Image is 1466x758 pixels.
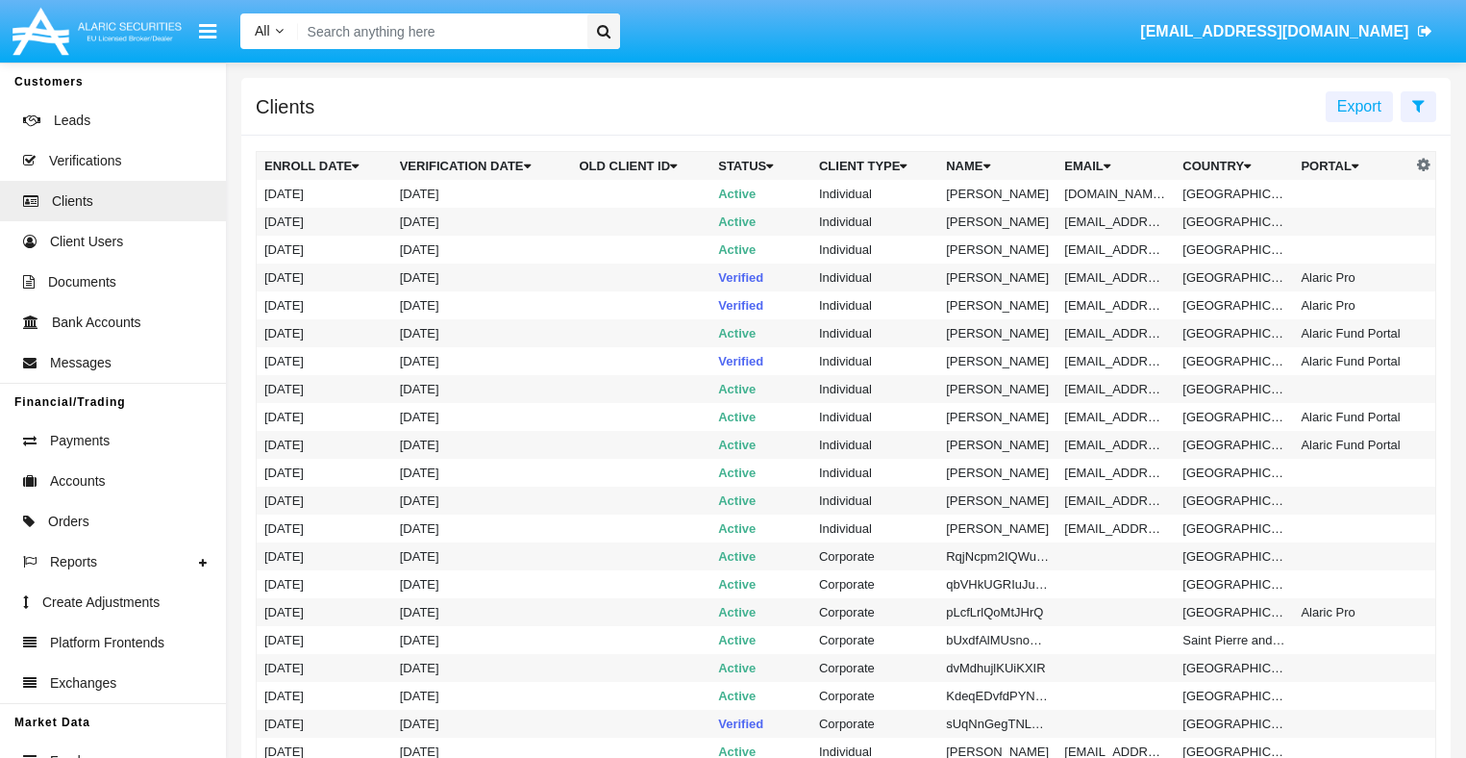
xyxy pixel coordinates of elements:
td: Active [710,682,811,710]
span: Create Adjustments [42,593,160,613]
td: [EMAIL_ADDRESS][DOMAIN_NAME] [1056,291,1175,319]
span: Messages [50,353,112,373]
td: [EMAIL_ADDRESS][DOMAIN_NAME] [1056,515,1175,543]
td: Individual [811,347,938,375]
td: [DATE] [257,543,392,570]
td: Corporate [811,543,938,570]
td: Verified [710,291,811,319]
td: [GEOGRAPHIC_DATA] [1175,543,1293,570]
td: [PERSON_NAME] [938,264,1056,291]
span: Orders [48,512,89,532]
td: Individual [811,236,938,264]
td: [DATE] [257,654,392,682]
td: [PERSON_NAME] [938,487,1056,515]
td: [DATE] [257,375,392,403]
td: [DATE] [392,291,572,319]
td: [DATE] [392,543,572,570]
td: KdeqEDvfdPYNrUd [938,682,1056,710]
td: Active [710,654,811,682]
td: [GEOGRAPHIC_DATA] [1175,459,1293,487]
td: [DATE] [392,264,572,291]
td: [DATE] [392,180,572,208]
span: Payments [50,431,110,451]
td: [PERSON_NAME] [938,236,1056,264]
td: RqjNcpm2IQWulEF [938,543,1056,570]
td: Individual [811,375,938,403]
td: Alaric Fund Portal [1293,319,1411,347]
td: [PERSON_NAME] [938,208,1056,236]
input: Search [298,13,581,49]
td: [DATE] [257,403,392,431]
td: Alaric Fund Portal [1293,347,1411,375]
td: [EMAIL_ADDRESS][DOMAIN_NAME] [1056,319,1175,347]
td: [DATE] [392,626,572,654]
td: Corporate [811,570,938,598]
td: sUqNnGegTNLyyrJ [938,710,1056,738]
td: [DATE] [257,710,392,738]
td: Individual [811,403,938,431]
td: Verified [710,264,811,291]
td: [EMAIL_ADDRESS][DOMAIN_NAME] [1056,403,1175,431]
a: [EMAIL_ADDRESS][DOMAIN_NAME] [1131,5,1442,59]
td: [DATE] [257,626,392,654]
img: Logo image [10,3,185,60]
td: [GEOGRAPHIC_DATA] [1175,208,1293,236]
th: Client Type [811,152,938,181]
span: Leads [54,111,90,131]
td: Alaric Fund Portal [1293,431,1411,459]
td: [DATE] [392,570,572,598]
td: Individual [811,264,938,291]
td: Individual [811,319,938,347]
td: [DATE] [392,682,572,710]
td: [DATE] [257,431,392,459]
td: Active [710,570,811,598]
td: qbVHkUGRIuJuBqP [938,570,1056,598]
td: [GEOGRAPHIC_DATA] [1175,180,1293,208]
td: Active [710,208,811,236]
td: [DATE] [257,180,392,208]
h5: Clients [256,99,314,114]
td: [PERSON_NAME] [938,319,1056,347]
td: [DATE] [257,515,392,543]
td: [PERSON_NAME] [938,403,1056,431]
td: [EMAIL_ADDRESS][DOMAIN_NAME] [1056,487,1175,515]
td: [DATE] [257,236,392,264]
td: [GEOGRAPHIC_DATA] [1175,403,1293,431]
td: bUxdfAlMUsnoRwU [938,626,1056,654]
td: Individual [811,180,938,208]
td: [DATE] [257,570,392,598]
td: [DATE] [392,208,572,236]
td: [EMAIL_ADDRESS][DOMAIN_NAME] [1056,459,1175,487]
td: Individual [811,487,938,515]
th: Status [710,152,811,181]
td: [EMAIL_ADDRESS][DOMAIN_NAME] [1056,208,1175,236]
td: Active [710,236,811,264]
td: Active [710,375,811,403]
td: Individual [811,515,938,543]
td: Alaric Pro [1293,264,1411,291]
td: [GEOGRAPHIC_DATA] [1175,654,1293,682]
td: Alaric Pro [1293,291,1411,319]
td: Active [710,180,811,208]
td: Corporate [811,626,938,654]
td: [DATE] [392,710,572,738]
td: Individual [811,291,938,319]
a: All [240,21,298,41]
td: Alaric Pro [1293,598,1411,626]
td: [DATE] [392,403,572,431]
span: Documents [48,272,116,292]
td: Active [710,598,811,626]
td: Active [710,431,811,459]
button: Export [1326,91,1393,122]
td: [GEOGRAPHIC_DATA], [GEOGRAPHIC_DATA] [1175,682,1293,710]
td: Active [710,403,811,431]
td: Saint Pierre and Miquelon [1175,626,1293,654]
td: [DATE] [392,487,572,515]
td: [EMAIL_ADDRESS][DOMAIN_NAME] [1056,347,1175,375]
td: [DATE] [392,347,572,375]
td: [DATE] [392,319,572,347]
td: Active [710,515,811,543]
span: Client Users [50,232,123,252]
td: [DATE] [257,319,392,347]
th: Old Client Id [572,152,711,181]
